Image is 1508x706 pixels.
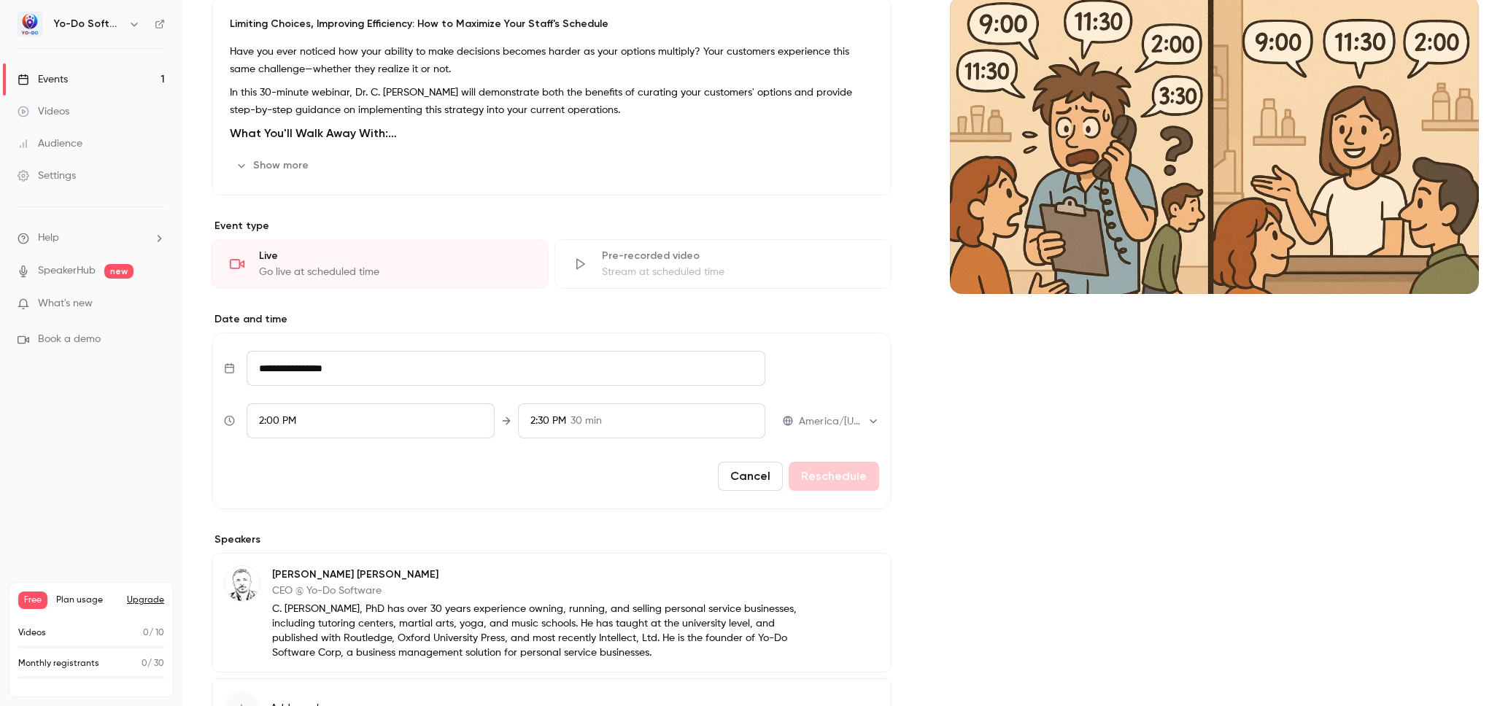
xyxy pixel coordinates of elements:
img: C. Travis Webb [225,566,260,601]
span: Help [38,230,59,246]
span: 2:00 PM [259,416,296,426]
div: Stream at scheduled time [602,265,873,279]
label: Speakers [212,532,892,547]
span: Free [18,591,47,609]
div: Videos [18,104,69,119]
div: Events [18,72,68,87]
p: Event type [212,219,892,233]
a: SpeakerHub [38,263,96,279]
button: Upgrade [127,594,164,606]
button: Show more [230,154,317,177]
p: Monthly registrants [18,657,99,670]
div: From [247,403,494,438]
span: What's new [38,296,93,311]
span: 2:30 PM [530,416,566,426]
p: CEO @ Yo-Do Software [272,583,797,598]
div: LiveGo live at scheduled time [212,239,549,289]
div: C. Travis Webb[PERSON_NAME] [PERSON_NAME]CEO @ Yo-Do SoftwareC. [PERSON_NAME], PhD has over 30 ye... [212,553,892,672]
label: Date and time [212,312,892,327]
p: / 10 [143,627,164,640]
input: Tue, Feb 17, 2026 [247,351,765,386]
p: / 30 [142,657,164,670]
p: Limiting Choices, Improving Efficiency: How to Maximize Your Staff's Schedule [230,17,873,31]
div: Go live at scheduled time [259,265,530,279]
span: Book a demo [38,332,101,347]
div: Pre-recorded videoStream at scheduled time [554,239,892,289]
span: Plan usage [56,594,118,606]
span: new [104,264,134,279]
span: 0 [142,659,147,668]
p: [PERSON_NAME] [PERSON_NAME] [272,567,797,582]
span: 0 [143,629,149,637]
p: Videos [18,627,46,640]
div: Settings [18,168,76,183]
div: Live [259,249,530,263]
p: In this 30-minute webinar, Dr. C. [PERSON_NAME] will demonstrate both the benefits of curating yo... [230,84,873,119]
div: To [518,403,765,438]
p: C. [PERSON_NAME], PhD has over 30 years experience owning, running, and selling personal service ... [272,602,797,660]
p: Have you ever noticed how your ability to make decisions becomes harder as your options multiply?... [230,43,873,78]
h6: Yo-Do Software [54,17,123,31]
li: help-dropdown-opener [18,230,165,246]
button: Cancel [718,462,783,491]
img: Yo-Do Software [18,12,42,36]
strong: What You'll Walk Away With: [230,126,397,140]
div: America/[US_STATE] [799,414,879,429]
span: 30 min [571,414,602,429]
div: Pre-recorded video [602,249,873,263]
div: Audience [18,136,82,151]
